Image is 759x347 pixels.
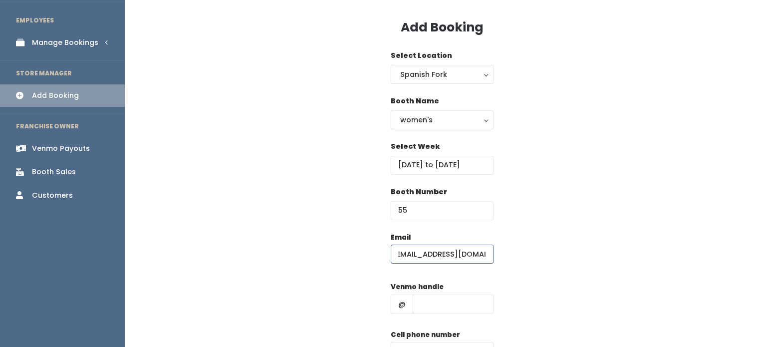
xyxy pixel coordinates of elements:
[391,50,452,61] label: Select Location
[391,282,444,292] label: Venmo handle
[391,330,460,340] label: Cell phone number
[391,96,439,106] label: Booth Name
[391,110,494,129] button: women's
[391,156,494,175] input: Select week
[32,90,79,101] div: Add Booking
[32,143,90,154] div: Venmo Payouts
[400,69,484,80] div: Spanish Fork
[32,167,76,177] div: Booth Sales
[32,190,73,201] div: Customers
[391,65,494,84] button: Spanish Fork
[391,233,411,243] label: Email
[391,201,494,220] input: Booth Number
[400,114,484,125] div: women's
[391,295,413,314] span: @
[391,141,440,152] label: Select Week
[401,20,484,34] h3: Add Booking
[391,187,447,197] label: Booth Number
[32,37,98,48] div: Manage Bookings
[391,245,494,264] input: @ .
